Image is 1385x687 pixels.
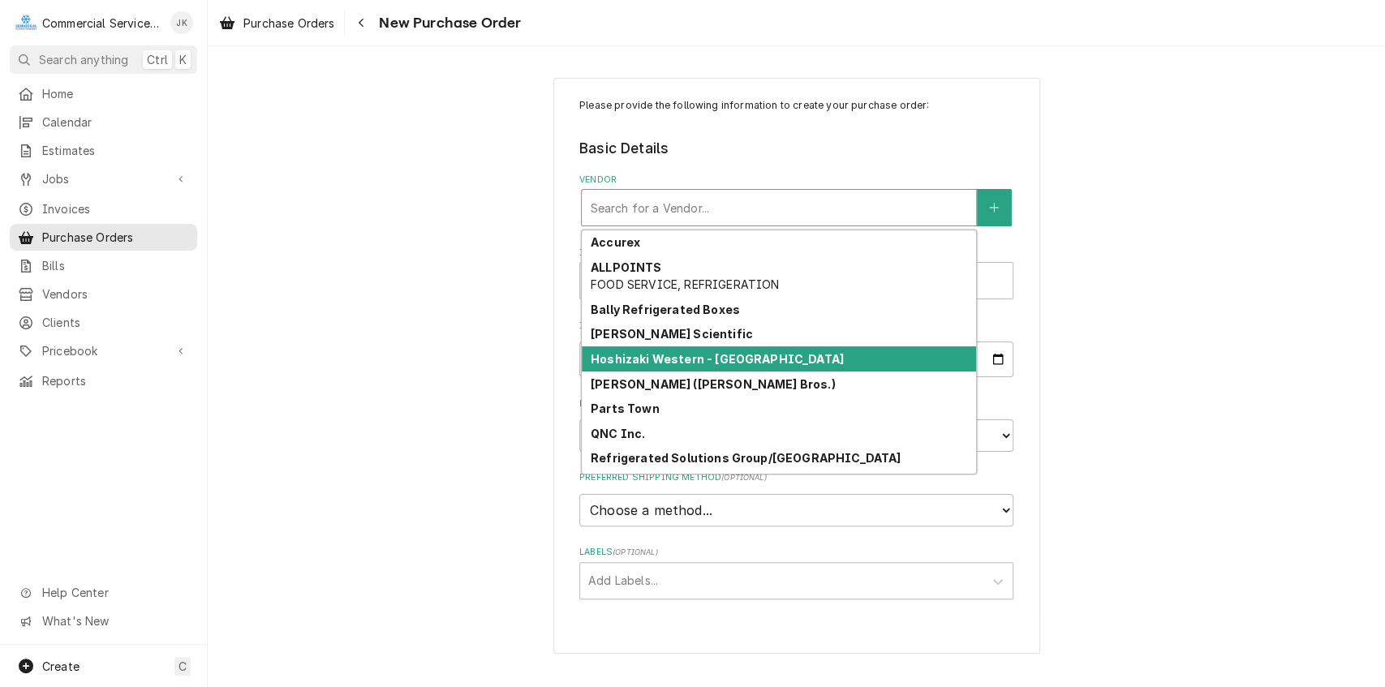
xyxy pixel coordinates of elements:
[42,200,189,217] span: Invoices
[579,320,1013,333] label: Issue Date
[10,281,197,307] a: Vendors
[10,224,197,251] a: Purchase Orders
[42,372,189,389] span: Reports
[553,78,1040,655] div: Purchase Order Create/Update
[591,401,660,415] strong: Parts Town
[42,257,189,274] span: Bills
[15,11,37,34] div: Commercial Service Co.'s Avatar
[591,352,844,366] strong: Hoshizaki Western - [GEOGRAPHIC_DATA]
[579,341,1013,377] input: yyyy-mm-dd
[39,51,128,68] span: Search anything
[170,11,193,34] div: John Key's Avatar
[42,584,187,601] span: Help Center
[42,85,189,102] span: Home
[579,247,1013,299] div: Inventory Location
[579,174,1013,226] div: Vendor
[579,98,1013,113] p: Please provide the following information to create your purchase order:
[42,659,80,673] span: Create
[42,114,189,131] span: Calendar
[42,15,161,32] div: Commercial Service Co.
[591,260,661,274] strong: ALLPOINTS
[977,189,1011,226] button: Create New Vendor
[42,229,189,246] span: Purchase Orders
[179,658,187,675] span: C
[10,367,197,394] a: Reports
[10,80,197,107] a: Home
[591,303,740,316] strong: Bally Refrigerated Boxes
[579,138,1013,159] legend: Basic Details
[591,451,901,465] strong: Refrigerated Solutions Group/[GEOGRAPHIC_DATA]
[10,608,197,634] a: Go to What's New
[579,471,1013,484] label: Preferred Shipping Method
[613,547,658,556] span: ( optional )
[579,98,1013,599] div: Purchase Order Create/Update Form
[591,377,836,391] strong: [PERSON_NAME] ([PERSON_NAME] Bros.)
[591,277,779,291] span: FOOD SERVICE, REFRIGERATION
[579,397,1013,410] label: Preferred Shipping Carrier
[579,546,1013,599] div: Labels
[15,11,37,34] div: C
[213,10,341,36] a: Purchase Orders
[348,10,374,36] button: Navigate back
[591,427,645,440] strong: QNC Inc.
[42,286,189,303] span: Vendors
[10,109,197,135] a: Calendar
[989,202,999,213] svg: Create New Vendor
[170,11,193,34] div: JK
[579,174,1013,187] label: Vendor
[10,137,197,164] a: Estimates
[10,165,197,192] a: Go to Jobs
[579,397,1013,452] div: Preferred Shipping Carrier
[579,320,1013,377] div: Issue Date
[10,252,197,279] a: Bills
[42,314,189,331] span: Clients
[42,342,165,359] span: Pricebook
[591,327,753,341] strong: [PERSON_NAME] Scientific
[374,12,521,34] span: New Purchase Order
[579,247,1013,260] label: Inventory Location
[10,309,197,336] a: Clients
[579,546,1013,559] label: Labels
[10,195,197,222] a: Invoices
[10,45,197,74] button: Search anythingCtrlK
[42,612,187,629] span: What's New
[721,473,767,482] span: ( optional )
[179,51,187,68] span: K
[10,579,197,606] a: Go to Help Center
[42,142,189,159] span: Estimates
[147,51,168,68] span: Ctrl
[579,471,1013,526] div: Preferred Shipping Method
[243,15,334,32] span: Purchase Orders
[42,170,165,187] span: Jobs
[10,337,197,364] a: Go to Pricebook
[591,235,640,249] strong: Accurex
